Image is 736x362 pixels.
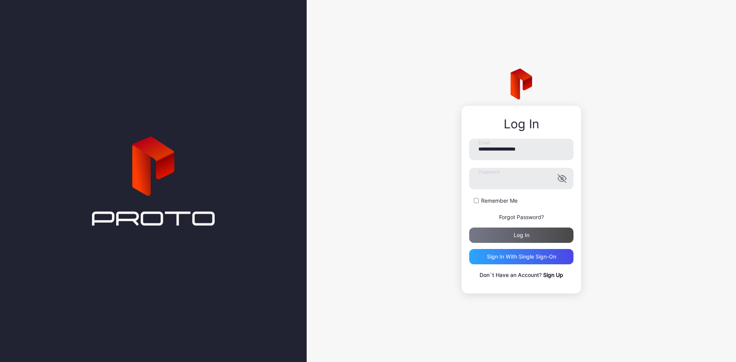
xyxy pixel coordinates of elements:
label: Remember Me [481,197,517,205]
input: Email [469,139,573,160]
button: Log in [469,228,573,243]
a: Sign Up [543,272,563,278]
input: Password [469,168,573,189]
div: Log In [469,117,573,131]
button: Password [557,174,567,183]
p: Don`t Have an Account? [469,270,573,280]
div: Log in [514,232,529,238]
div: Sign in With Single Sign-On [487,254,556,260]
a: Forgot Password? [499,214,544,220]
button: Sign in With Single Sign-On [469,249,573,264]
